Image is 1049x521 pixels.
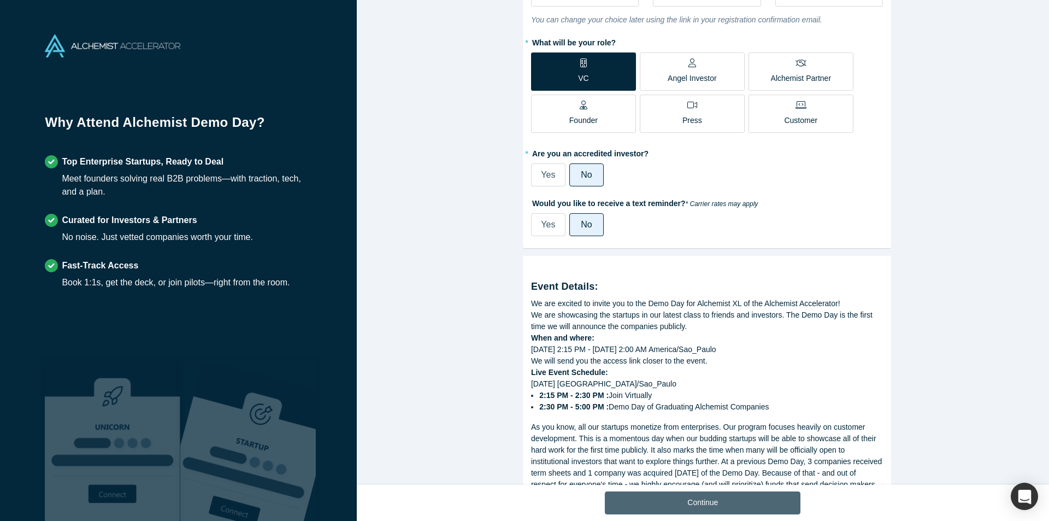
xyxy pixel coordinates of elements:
[62,157,223,166] strong: Top Enterprise Startups, Ready to Deal
[784,115,817,126] p: Customer
[539,390,883,401] li: Join Virtually
[180,360,316,521] img: Prism AI
[45,360,180,521] img: Robust Technologies
[581,170,592,179] span: No
[531,194,883,209] label: Would you like to receive a text reminder?
[531,378,883,413] div: [DATE] [GEOGRAPHIC_DATA]/Sao_Paulo
[686,200,758,208] em: * Carrier rates may apply
[771,73,831,84] p: Alchemist Partner
[531,422,883,502] div: As you know, all our startups monetize from enterprises. Our program focuses heavily on customer ...
[578,73,588,84] p: VC
[531,281,598,292] strong: Event Details:
[62,231,253,244] div: No noise. Just vetted companies worth your time.
[682,115,702,126] p: Press
[539,402,609,411] strong: 2:30 PM - 5:00 PM :
[531,33,883,49] label: What will be your role?
[45,34,180,57] img: Alchemist Accelerator Logo
[62,261,138,270] strong: Fast-Track Access
[531,355,883,367] div: We will send you the access link closer to the event.
[531,15,822,24] i: You can change your choice later using the link in your registration confirmation email.
[539,391,609,400] strong: 2:15 PM - 2:30 PM :
[531,368,608,377] strong: Live Event Schedule:
[539,401,883,413] li: Demo Day of Graduating Alchemist Companies
[531,333,594,342] strong: When and where:
[581,220,592,229] span: No
[62,172,311,198] div: Meet founders solving real B2B problems—with traction, tech, and a plan.
[531,298,883,309] div: We are excited to invite you to the Demo Day for Alchemist XL of the Alchemist Accelerator!
[668,73,717,84] p: Angel Investor
[569,115,598,126] p: Founder
[541,220,555,229] span: Yes
[531,309,883,332] div: We are showcasing the startups in our latest class to friends and investors. The Demo Day is the ...
[45,113,311,140] h1: Why Attend Alchemist Demo Day?
[62,215,197,225] strong: Curated for Investors & Partners
[605,491,800,514] button: Continue
[62,276,290,289] div: Book 1:1s, get the deck, or join pilots—right from the room.
[541,170,555,179] span: Yes
[531,344,883,355] div: [DATE] 2:15 PM - [DATE] 2:00 AM America/Sao_Paulo
[531,144,883,160] label: Are you an accredited investor?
